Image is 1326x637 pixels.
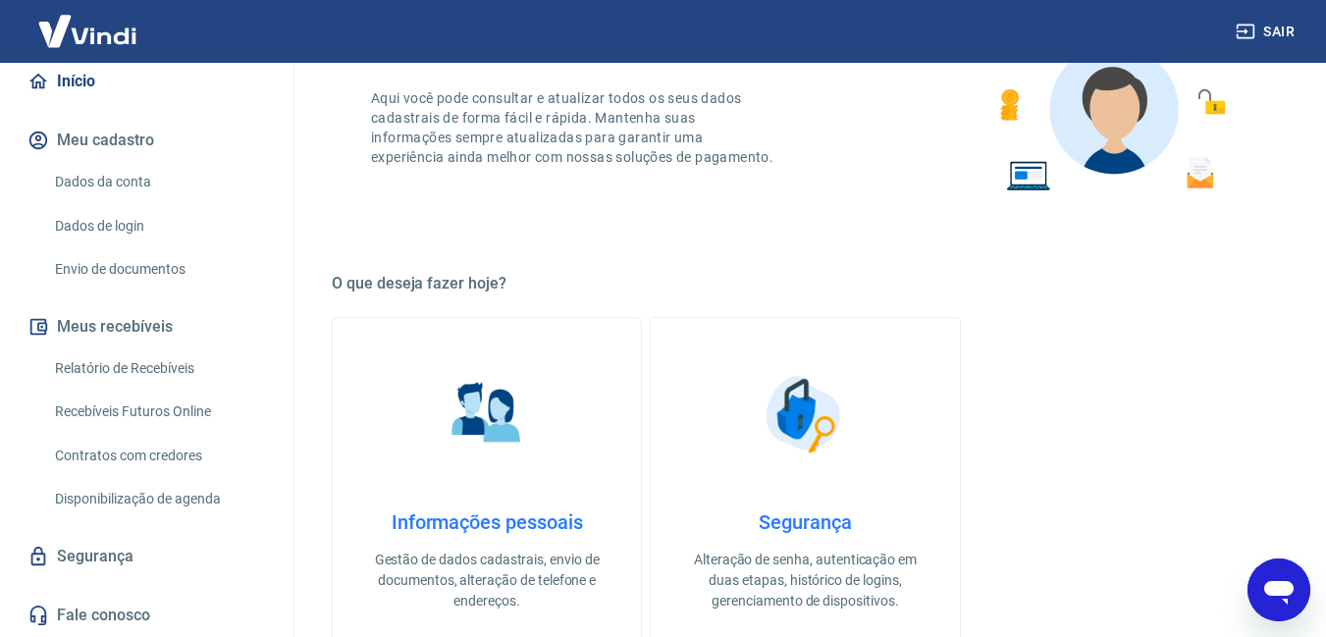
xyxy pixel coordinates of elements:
iframe: Botão para abrir a janela de mensagens [1247,558,1310,621]
a: Início [24,60,270,103]
img: Segurança [756,365,854,463]
a: Disponibilização de agenda [47,479,270,519]
a: Fale conosco [24,594,270,637]
h5: O que deseja fazer hoje? [332,274,1279,293]
button: Sair [1232,14,1302,50]
a: Recebíveis Futuros Online [47,392,270,432]
button: Meus recebíveis [24,305,270,348]
p: Alteração de senha, autenticação em duas etapas, histórico de logins, gerenciamento de dispositivos. [682,550,928,611]
a: Dados da conta [47,162,270,202]
a: Segurança [24,535,270,578]
a: Contratos com credores [47,436,270,476]
a: Envio de documentos [47,249,270,290]
a: Relatório de Recebíveis [47,348,270,389]
a: Dados de login [47,206,270,246]
button: Meu cadastro [24,119,270,162]
h4: Informações pessoais [364,510,610,534]
img: Vindi [24,1,151,61]
h4: Segurança [682,510,928,534]
p: Gestão de dados cadastrais, envio de documentos, alteração de telefone e endereços. [364,550,610,611]
p: Aqui você pode consultar e atualizar todos os seus dados cadastrais de forma fácil e rápida. Mant... [371,88,777,167]
img: Informações pessoais [438,365,536,463]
